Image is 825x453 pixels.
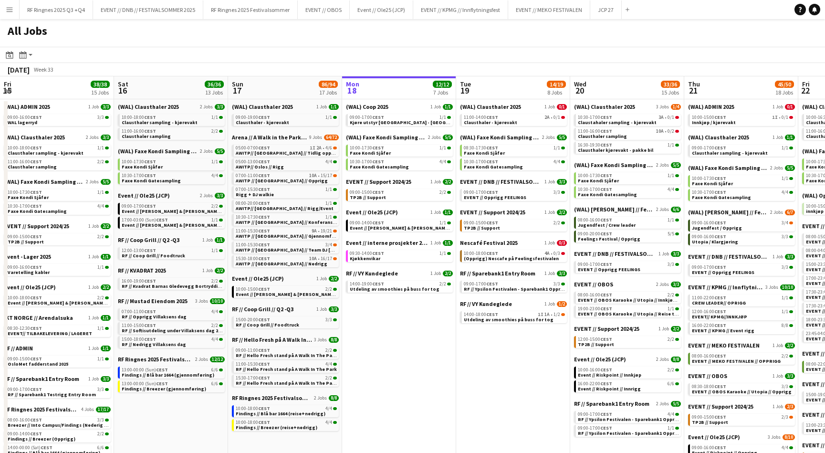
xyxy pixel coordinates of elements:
button: RF Ringnes 2025 Festivalsommer [203,0,298,19]
span: 15/17 [321,173,332,178]
span: 09:00-17:00 [122,204,156,209]
span: 6/6 [671,207,681,212]
span: CEST [486,189,498,195]
span: 1/1 [211,115,218,120]
a: 09:00-19:00CEST1/1Clausthaler - kjørevakt [236,114,337,125]
a: Event // Ole25 (JCP)1 Job1/1 [346,209,453,216]
div: (WAL) Faxe Kondi Sampling 20252 Jobs5/510:00-17:30CEST1/1Faxe Kondi Sjåfør10:30-17:00CEST4/4Faxe ... [4,178,111,222]
a: 05:00-07:00CEST1I2A•4/6AWITP// [GEOGRAPHIC_DATA] // Tidlig opprigg [236,145,337,156]
a: 11:00-14:00CEST2A•0/1Clausthaler - kjørevakt [464,114,565,125]
a: (WAL) Faxe Kondi Sampling 20252 Jobs5/5 [4,178,111,185]
span: CEST [144,172,156,179]
div: • [578,115,679,120]
a: 10:00-17:30CEST1/1Faxe Kondi Sjåfør [122,158,223,169]
div: (WAL) ADMIN 20251 Job3/309:00-16:00CEST3/3WAL lagerryd [4,103,111,134]
a: (WAL) [PERSON_NAME] // Festivalsommer2 Jobs6/7 [688,209,795,216]
span: 1/1 [785,135,795,140]
span: CEST [600,142,612,148]
span: 1/1 [668,173,674,178]
a: 11:00-16:00CEST2/2Clausthaler sampling [122,128,223,139]
span: CEST [486,158,498,165]
span: Clausthaler sampling [122,133,171,139]
span: (WAL) Faxe Kondi Sampling 2025 [346,134,426,141]
span: CEST [144,203,156,209]
span: 5/5 [557,135,567,140]
span: Clausthaler - kjørevakt [464,119,517,126]
span: 1 Job [544,104,555,110]
a: 09:00-15:00CEST2/2TP2B // Support [350,189,451,200]
a: 10:30-17:00CEST3A•0/1Claustahaler sampling - kjørevakt [578,114,679,125]
div: • [236,173,337,178]
span: (WAL) Faxe Kondi Sampling 2025 [574,161,654,169]
span: (WAL) Hansa Borg // Festivalsommer [574,206,654,213]
span: Clausthaler sampling - kjørevakt [692,150,768,156]
span: Faxe Kondi Gatesampling [8,208,67,214]
span: EVENT // DNB // FESTIVALSOMMER 2025 [460,178,543,185]
span: Claustahaler sampling - kjørevakt [578,119,657,126]
a: (WAL) Clausthaler 20252 Jobs3/3 [4,134,111,141]
a: (WAL) Faxe Kondi Sampling 20252 Jobs5/5 [118,147,225,155]
span: (WAL) Clausthaler 2025 [4,134,65,141]
span: 2/2 [211,204,218,209]
span: 2 Jobs [770,165,783,171]
span: 1/1 [782,146,788,150]
div: • [464,115,565,120]
a: (WAL) ADMIN 20251 Job3/3 [4,103,111,110]
button: EVENT // KPMG // Innflytningsfest [413,0,508,19]
span: 09:00-17:00 [464,190,498,195]
span: 10:00-17:30 [350,146,384,150]
span: 10:00-17:30 [578,173,612,178]
button: EVENT // MEKO FESTIVALEN [508,0,590,19]
div: (WAL) ADMIN 20251 Job0/110:00-15:00CEST1I•0/1Innkjøp / kjørevakt [688,103,795,134]
span: 2/2 [443,179,453,185]
span: 11:00-14:00 [464,115,498,120]
span: Faxe Kondi Sjåfør [122,164,163,170]
a: 08:00-20:00CEST1/1AWITP// [GEOGRAPHIC_DATA] // Rigg/Event [236,200,337,211]
span: 10A [656,129,664,134]
span: 1/1 [325,115,332,120]
a: 10:00-17:30CEST1/1Faxe Kondi Sjåfør [578,172,679,183]
a: 09:00-17:00CEST2/2Event // [PERSON_NAME] & [PERSON_NAME] 50 // Opprigg [122,203,223,214]
span: 3/3 [215,104,225,110]
span: 5/5 [101,179,111,185]
span: (WAL) Clausthaler 2025 [232,103,293,110]
a: (WAL) Faxe Kondi Sampling 20252 Jobs5/5 [574,161,681,169]
span: CEST [372,189,384,195]
span: Event // Ole25 (JCP) [346,209,398,216]
span: CEST [258,114,270,120]
span: 10:00-17:30 [8,190,42,195]
span: 4/4 [439,159,446,164]
a: Arena // A Walk in the Park 20259 Jobs64/72 [232,134,339,141]
span: 10A [309,173,317,178]
span: 4/4 [211,173,218,178]
span: CEST [258,200,270,206]
span: 4/6 [325,146,332,150]
span: CEST [372,114,384,120]
span: 2 Jobs [86,135,99,140]
span: 2 Jobs [428,135,441,140]
span: (WAL) ADMIN 2025 [688,103,734,110]
span: Faxe Kondi Sjåfør [350,150,391,156]
span: 09:00-17:00 [692,146,726,150]
span: 1 Job [430,104,441,110]
span: CEST [600,172,612,179]
span: CEST [258,158,270,165]
div: EVENT // Support 2024/251 Job2/209:00-15:00CEST2/2TP2B // Support [460,209,567,239]
div: (WAL) Faxe Kondi Sampling 20252 Jobs5/510:00-17:30CEST1/1Faxe Kondi Sjåfør10:30-17:00CEST4/4Faxe ... [346,134,453,178]
span: CEST [30,145,42,151]
a: EVENT // Support 2024/251 Job2/2 [460,209,567,216]
div: (WAL) Clausthaler 20253 Jobs1/410:30-17:00CEST3A•0/1Claustahaler sampling - kjørevakt11:00-16:00C... [574,103,681,161]
span: CEST [258,172,270,179]
a: Event // Ole25 (JCP)2 Jobs3/3 [118,192,225,199]
a: 09:00-17:00CEST1/1Kjøre utstyr [GEOGRAPHIC_DATA] - [GEOGRAPHIC_DATA] [350,114,451,125]
span: 0/1 [668,115,674,120]
a: 09:00-17:00CEST1/1Clausthaler sampling - kjørevakt [692,145,793,156]
a: EVENT // DNB // FESTIVALSOMMER 20251 Job3/3 [460,178,567,185]
span: CEST [600,186,612,192]
span: CEST [486,145,498,151]
span: 1 Job [544,179,555,185]
span: (WAL) Coop 2025 [346,103,388,110]
div: (WAL) Clausthaler 20252 Jobs3/310:00-18:00CEST1/1Clausthaler sampling - kjørevakt11:00-16:00CEST2... [118,103,225,147]
span: 1/1 [439,146,446,150]
span: 5/5 [215,148,225,154]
